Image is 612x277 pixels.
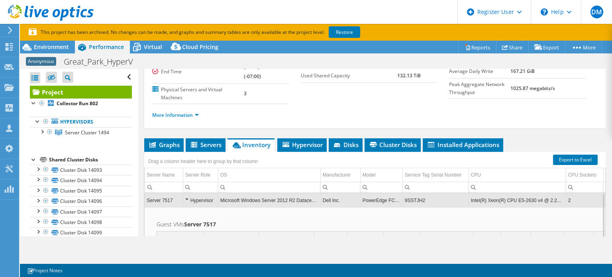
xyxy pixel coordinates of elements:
span: DM [590,6,603,18]
span: Virtual [144,43,162,51]
td: Service Tag Serial Number Column [402,168,469,182]
td: MF Column [473,232,500,246]
div: GVOS [316,234,331,243]
a: Project Notes [22,265,68,275]
td: Column Service Tag Serial Number, Filter cell [402,182,469,193]
span: Disks [333,141,359,149]
td: Column OS, Value Microsoft Windows Server 2012 R2 Datacenter [218,193,320,207]
a: Project [30,86,132,98]
td: GVHN Column [259,232,314,246]
a: Cluster Disk 14093 [30,165,132,175]
a: Collector Run 802 [30,98,132,109]
td: Column Manufacturer, Value Dell Inc. [320,193,360,207]
td: Column CPU, Filter cell [469,182,566,193]
label: Peak Aggregate Network Throughput [449,81,510,96]
span: Inventory [231,141,271,149]
a: Cluster Disk 14096 [30,196,132,206]
a: Export to Excel [553,155,598,165]
div: Service Tag Serial Number [405,170,462,180]
a: Share [496,41,529,53]
b: Collector Run 802 [57,100,98,107]
span: Cloud Pricing [182,43,218,51]
div: DUF [596,234,607,243]
td: Manufacturer Column [320,168,360,182]
div: Shared Cluster Disks [49,155,132,165]
span: Environment [34,43,69,51]
span: Servers [190,141,222,149]
td: Column Server Role, Filter cell [183,182,218,193]
h1: Great_Park_HyperV [60,57,145,66]
td: Is Running Column [157,232,203,246]
div: Hypervisor [185,196,216,205]
td: Column CPU Sockets, Filter cell [566,182,603,193]
div: Manufacturer [323,170,351,180]
div: MF [476,234,483,243]
div: OS [220,170,227,180]
a: Export [528,41,565,53]
p: This project has been archived. No changes can be made, and graphs and summary tables are only av... [29,28,419,37]
td: Column Model, Value PowerEdge FC630 [360,193,402,207]
div: GVDCF [349,234,368,243]
span: Graphs [148,141,180,149]
div: Server Role [185,170,210,180]
a: Cluster Disk 14098 [30,217,132,227]
td: Column Manufacturer, Filter cell [320,182,360,193]
b: 3 [244,90,247,97]
div: VCPU [533,234,547,243]
div: CMF [503,234,514,243]
td: OS Column [218,168,320,182]
div: Used Memory [422,234,456,243]
div: DSF [566,234,576,243]
td: CMF Column [500,232,531,246]
label: Physical Servers and Virtual Machines [152,86,244,102]
b: [DATE] 16:46 (-07:00) [244,63,273,80]
span: Performance [89,43,124,51]
td: Model Column [360,168,402,182]
a: Server Cluster 1494 [30,127,132,138]
div: CPU [471,170,481,180]
td: GVDUF Column [383,232,420,246]
td: GVN Column [203,232,259,246]
td: Column CPU, Value Intel(R) Xeon(R) CPU E5-2630 v4 @ 2.20GHz [469,193,566,207]
td: VCPU Column [531,232,563,246]
div: Server Name [147,170,175,180]
div: Model [363,170,376,180]
label: Used Shared Capacity [301,72,398,80]
td: Column OS, Filter cell [218,182,320,193]
a: More Information [152,112,199,118]
label: End Time [152,68,244,76]
b: Server 7517 [184,220,216,228]
span: Installed Applications [427,141,499,149]
b: 132.13 TiB [397,72,421,79]
a: Cluster Disk 14099 [30,227,132,238]
td: Column Service Tag Serial Number, Value 9SSTJH2 [402,193,469,207]
td: Column Model, Filter cell [360,182,402,193]
b: 1025.87 megabits/s [510,85,555,92]
span: Anonymous [26,57,56,66]
a: Cluster Disk 14095 [30,186,132,196]
span: Hypervisor [281,141,323,149]
td: Server Name Column [145,168,183,182]
a: Reports [458,41,496,53]
td: DSF Column [563,232,594,246]
div: Drag a column header here to group by that column [146,156,260,167]
b: 167.21 GiB [510,68,535,75]
td: Server Role Column [183,168,218,182]
td: Column Server Name, Value Server 7517 [145,193,183,207]
div: GVN [206,234,217,243]
a: More [565,41,602,53]
span: Server Cluster 1494 [65,129,109,136]
td: GVDCF Column [347,232,383,246]
td: Used Memory Column [420,232,473,246]
td: Column Server Role, Value Hypervisor [183,193,218,207]
a: Restore [329,26,360,38]
a: Cluster Disk 14097 [30,206,132,217]
a: Hypervisors [30,117,132,127]
td: Column Server Name, Filter cell [145,182,183,193]
td: CPU Column [469,168,566,182]
label: Average Daily Write [449,67,510,75]
svg: \n [541,8,548,16]
div: GVDUF [386,234,404,243]
div: Is Running [167,234,193,243]
td: GVOS Column [314,232,347,246]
